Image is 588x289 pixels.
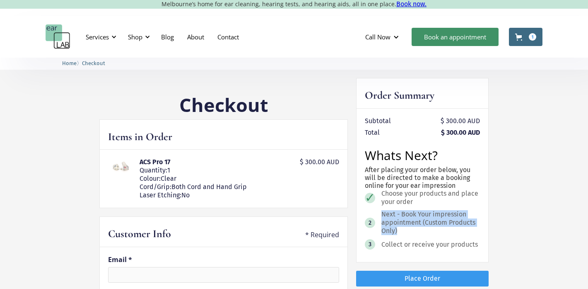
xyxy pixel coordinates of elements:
span: Colour [140,175,159,182]
div: $ 300.00 AUD [441,129,480,137]
div: Services [86,33,109,41]
a: Checkout [82,59,105,67]
div: 1 [167,166,170,175]
a: Open cart containing 1 items [509,28,542,46]
div: 2 [369,220,371,226]
a: Place Order [356,271,489,286]
span: Cord/Grip [140,183,170,191]
div: Call Now [365,33,390,41]
div: Total [365,129,380,137]
span: No [181,191,190,199]
span: : [159,175,161,182]
span: Checkout [82,60,105,66]
h3: Order Summary [365,88,434,102]
div: 3 [369,241,371,248]
label: Email * [108,255,339,264]
div: $ 300.00 AUD [300,158,339,199]
span: Laser Etching [140,191,180,199]
a: About [181,25,211,49]
div: Services [81,24,119,49]
span: : [170,183,171,191]
p: After placing your order below, you will be directed to make a booking online for your ear impres... [365,166,480,190]
li: 〉 [62,59,82,68]
a: Blog [154,25,181,49]
span: Home [62,60,77,66]
span: : [180,191,181,199]
span: Both Cord and Hand Grip [171,183,247,191]
h2: Whats Next? [365,149,480,162]
a: home [46,24,70,49]
h1: Checkout [99,95,348,115]
div: Next - Book Your impression appointment (Custom Products Only) [381,210,479,235]
div: Collect or receive your products [381,240,478,249]
div: Choose your products and place your order [381,189,479,206]
a: Home [62,59,77,67]
div: Shop [128,33,142,41]
a: Book an appointment [412,28,499,46]
div: $ 300.00 AUD [441,117,480,125]
div: ✓ [365,191,375,205]
div: 1 [529,33,536,41]
a: Contact [211,25,246,49]
div: ACS Pro 17 [140,158,293,166]
span: Clear [161,175,176,182]
h3: Items in Order [108,130,172,144]
div: Call Now [359,24,407,49]
div: Subtotal [365,117,391,125]
h3: Customer Info [108,227,171,241]
div: Shop [123,24,152,49]
div: Quantity: [140,166,167,175]
div: * Required [305,231,339,239]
